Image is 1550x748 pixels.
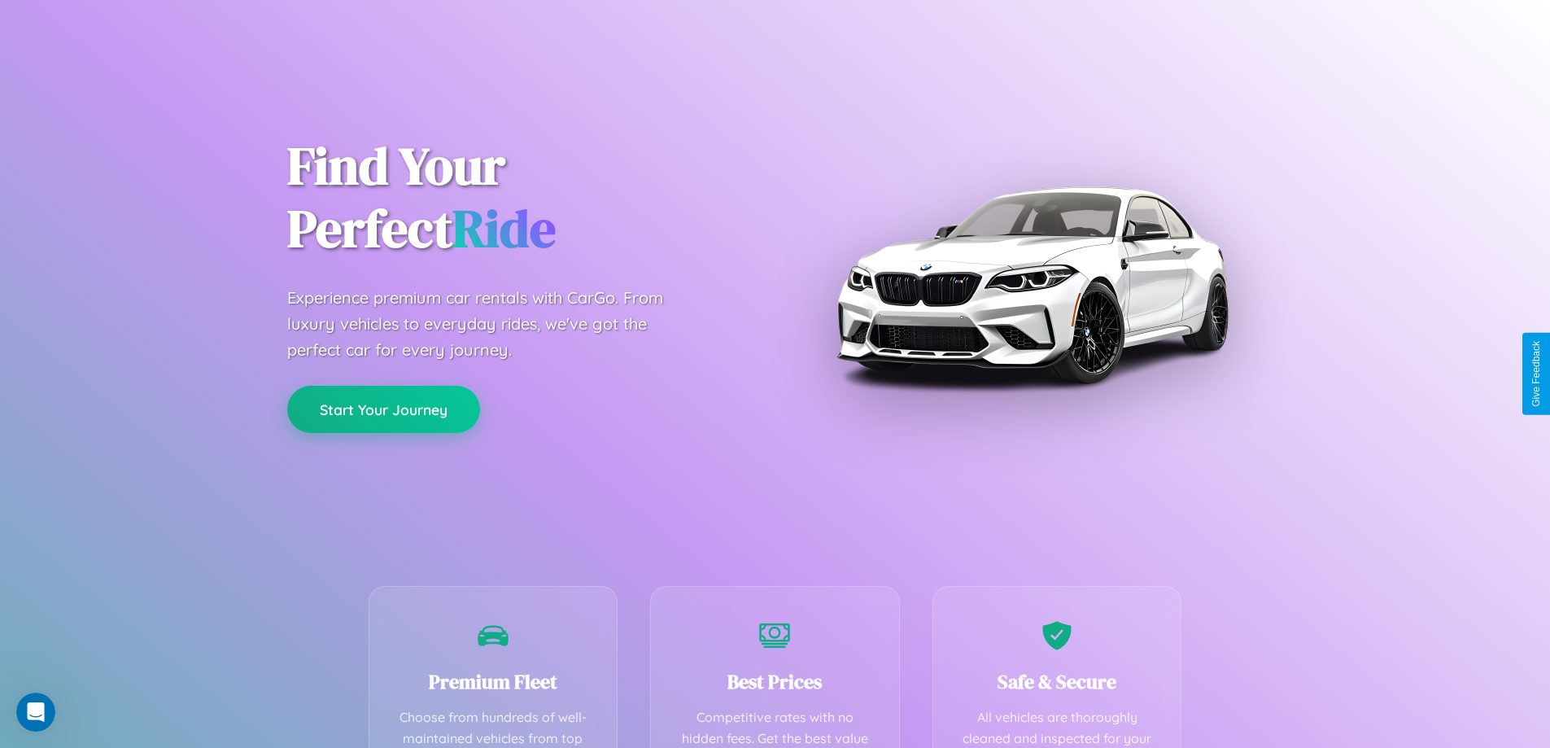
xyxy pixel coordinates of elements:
img: Premium BMW car rental vehicle [828,81,1235,488]
span: Ride [452,193,556,264]
div: Give Feedback [1530,341,1542,407]
button: Start Your Journey [287,386,480,433]
h3: Premium Fleet [394,668,593,695]
h3: Safe & Secure [958,668,1157,695]
h3: Best Prices [675,668,875,695]
iframe: Intercom live chat [16,693,55,732]
h1: Find Your Perfect [287,135,751,260]
p: Experience premium car rentals with CarGo. From luxury vehicles to everyday rides, we've got the ... [287,285,694,363]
